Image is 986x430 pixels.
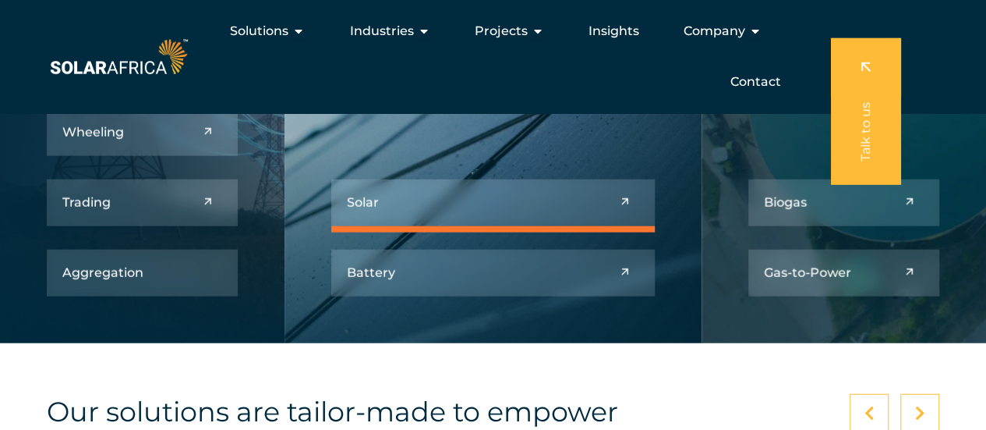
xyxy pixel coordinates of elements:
span: Industries [349,22,413,41]
nav: Menu [191,16,793,98]
a: Contact [730,73,780,91]
h5: Aggregation [62,265,143,280]
span: Solutions [230,22,288,41]
a: Insights [588,22,638,41]
span: Projects [474,22,527,41]
div: Menu Toggle [191,16,793,98]
span: Company [683,22,744,41]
